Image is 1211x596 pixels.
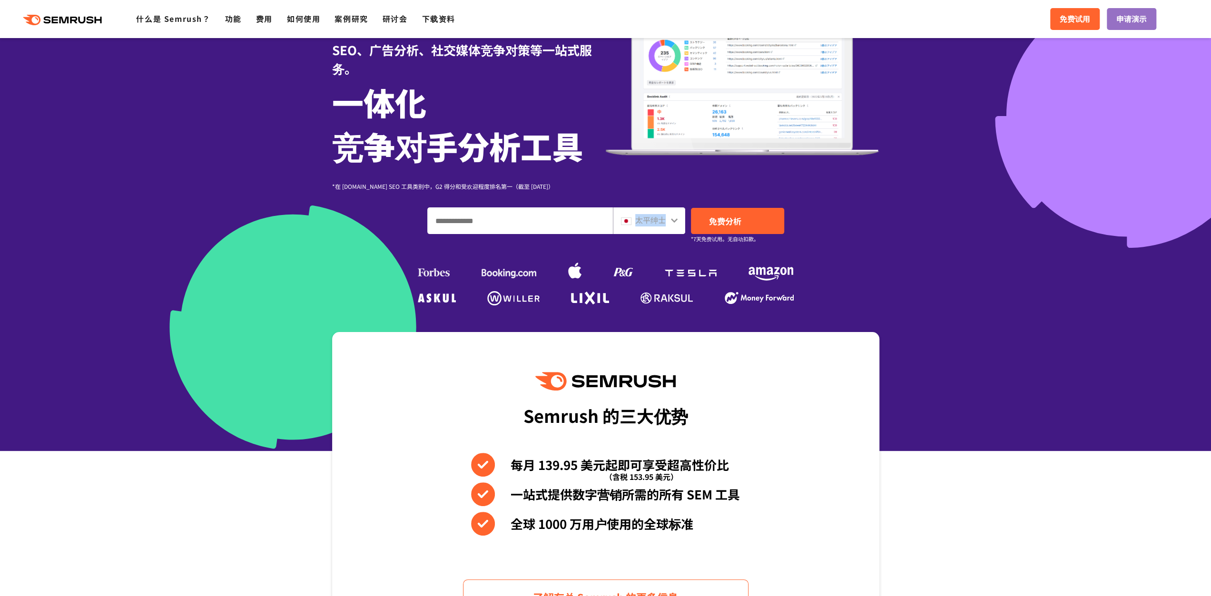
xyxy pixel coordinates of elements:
a: 费用 [256,13,273,24]
font: 太平绅士 [635,214,666,225]
a: 免费试用 [1050,8,1100,30]
font: （含税 153.95 美元） [605,471,678,482]
a: 免费分析 [691,208,784,234]
a: 研讨会 [383,13,408,24]
font: 每月 139.95 美元起即可享受超高性价比 [511,456,729,473]
input: 输入域名、关键字或 URL [428,208,612,234]
font: *在 [DOMAIN_NAME] SEO 工具类别中，G2 得分和受欢迎程度排名第一（截至 [DATE]） [332,182,554,190]
font: *7天免费试用。无自动扣款。 [691,235,759,243]
a: 下载资料 [422,13,455,24]
font: 一站式提供数字营销所需的所有 SEM 工具 [511,485,740,503]
font: 申请演示 [1116,13,1147,24]
font: 竞争对手分析工具 [332,123,583,168]
font: Semrush 的三大优势 [523,403,688,428]
font: 免费分析 [709,215,741,227]
a: 案例研究 [335,13,368,24]
font: 一体化 [332,79,426,125]
img: Semrush [535,372,675,391]
a: 什么是 Semrush？ [136,13,210,24]
font: 全球 1000 万用户使用的全球标准 [511,515,693,532]
a: 申请演示 [1107,8,1156,30]
font: SEO、广告分析、社交媒体竞争对策等一站式服务。 [332,41,592,77]
a: 功能 [225,13,242,24]
font: 免费试用 [1060,13,1090,24]
a: 如何使用 [287,13,320,24]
